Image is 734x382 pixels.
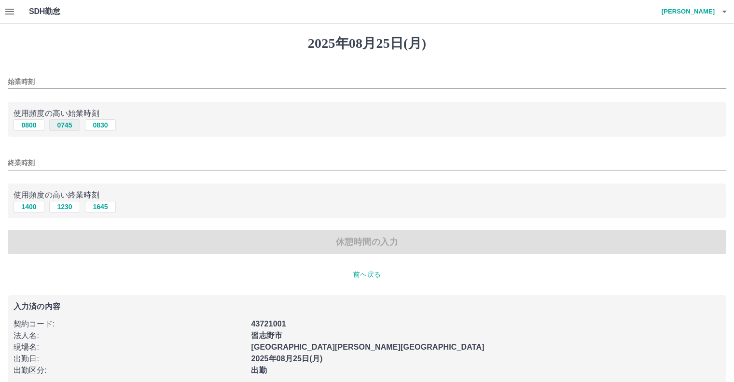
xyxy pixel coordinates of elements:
[251,343,484,351] b: [GEOGRAPHIC_DATA][PERSON_NAME][GEOGRAPHIC_DATA]
[49,119,80,131] button: 0745
[14,353,245,365] p: 出勤日 :
[14,330,245,341] p: 法人名 :
[14,108,720,119] p: 使用頻度の高い始業時刻
[14,341,245,353] p: 現場名 :
[14,119,44,131] button: 0800
[251,354,322,363] b: 2025年08月25日(月)
[8,35,726,52] h1: 2025年08月25日(月)
[14,365,245,376] p: 出勤区分 :
[49,201,80,212] button: 1230
[251,331,282,340] b: 習志野市
[251,320,286,328] b: 43721001
[85,201,116,212] button: 1645
[85,119,116,131] button: 0830
[14,318,245,330] p: 契約コード :
[251,366,266,374] b: 出勤
[14,189,720,201] p: 使用頻度の高い終業時刻
[14,201,44,212] button: 1400
[14,303,720,311] p: 入力済の内容
[8,269,726,280] p: 前へ戻る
